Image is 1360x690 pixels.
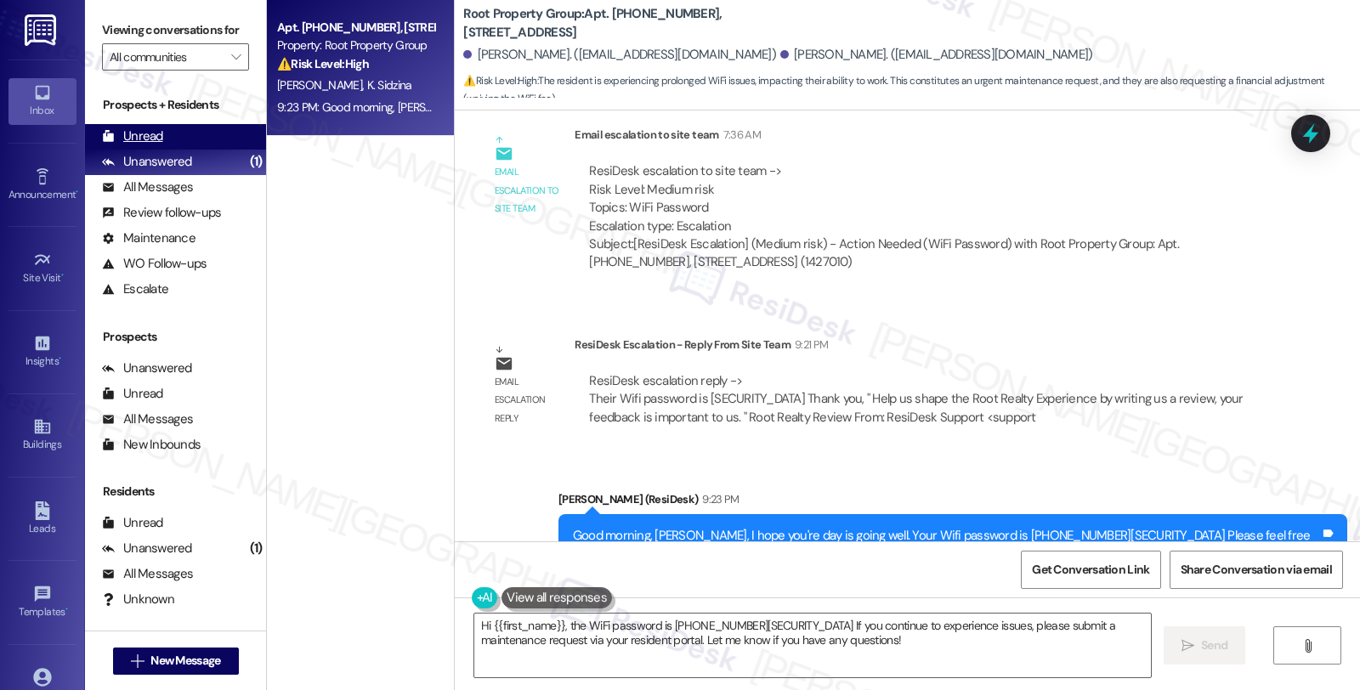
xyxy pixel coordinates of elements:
[575,336,1269,359] div: ResiDesk Escalation - Reply From Site Team
[463,46,776,64] div: [PERSON_NAME]. ([EMAIL_ADDRESS][DOMAIN_NAME])
[102,385,163,403] div: Unread
[277,77,367,93] span: [PERSON_NAME]
[76,186,78,198] span: •
[102,153,192,171] div: Unanswered
[102,514,163,532] div: Unread
[1181,639,1194,653] i: 
[85,96,266,114] div: Prospects + Residents
[113,648,239,675] button: New Message
[277,99,1312,115] div: 9:23 PM: Good morning, [PERSON_NAME], I hope you're day is going well. Your Wifi password is [PHO...
[85,328,266,346] div: Prospects
[102,565,193,583] div: All Messages
[1170,551,1343,589] button: Share Conversation via email
[61,269,64,281] span: •
[474,614,1151,677] textarea: Hi {{first_name}}, the WiFi password is [PHONE_NUMBER][SECURITY_DATA] If you continue to experien...
[65,603,68,615] span: •
[102,178,193,196] div: All Messages
[277,37,434,54] div: Property: Root Property Group
[246,535,267,562] div: (1)
[463,5,803,42] b: Root Property Group: Apt. [PHONE_NUMBER], [STREET_ADDRESS]
[463,74,536,88] strong: ⚠️ Risk Level: High
[246,149,267,175] div: (1)
[102,204,221,222] div: Review follow-ups
[558,490,1347,514] div: [PERSON_NAME] (ResiDesk)
[495,373,561,427] div: Email escalation reply
[8,496,76,542] a: Leads
[102,17,249,43] label: Viewing conversations for
[8,412,76,458] a: Buildings
[8,329,76,375] a: Insights •
[1301,639,1314,653] i: 
[102,410,193,428] div: All Messages
[25,14,59,46] img: ResiDesk Logo
[790,336,828,353] div: 9:21 PM
[277,19,434,37] div: Apt. [PHONE_NUMBER], [STREET_ADDRESS]
[102,436,201,454] div: New Inbounds
[102,280,168,298] div: Escalate
[1021,551,1160,589] button: Get Conversation Link
[698,490,739,508] div: 9:23 PM
[1181,561,1332,579] span: Share Conversation via email
[8,580,76,625] a: Templates •
[463,72,1360,109] span: : The resident is experiencing prolonged WiFi issues, impacting their ability to work. This const...
[102,591,174,608] div: Unknown
[85,483,266,501] div: Residents
[719,126,761,144] div: 7:36 AM
[102,127,163,145] div: Unread
[589,162,1255,235] div: ResiDesk escalation to site team -> Risk Level: Medium risk Topics: WiFi Password Escalation type...
[573,527,1320,563] div: Good morning, [PERSON_NAME], I hope you're day is going well. Your Wifi password is [PHONE_NUMBER...
[8,78,76,124] a: Inbox
[59,353,61,365] span: •
[589,235,1255,272] div: Subject: [ResiDesk Escalation] (Medium risk) - Action Needed (WiFi Password) with Root Property G...
[589,372,1243,426] div: ResiDesk escalation reply -> Their Wifi password is [SECURITY_DATA] Thank you, ​" Help us shape t...
[495,163,561,218] div: Email escalation to site team
[102,229,195,247] div: Maintenance
[110,43,222,71] input: All communities
[575,126,1269,150] div: Email escalation to site team
[780,46,1093,64] div: [PERSON_NAME]. ([EMAIL_ADDRESS][DOMAIN_NAME])
[367,77,412,93] span: K. Sidzina
[131,654,144,668] i: 
[102,359,192,377] div: Unanswered
[1164,626,1246,665] button: Send
[1201,636,1227,654] span: Send
[102,255,207,273] div: WO Follow-ups
[150,652,220,670] span: New Message
[8,246,76,291] a: Site Visit •
[1032,561,1149,579] span: Get Conversation Link
[277,56,369,71] strong: ⚠️ Risk Level: High
[231,50,241,64] i: 
[102,540,192,557] div: Unanswered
